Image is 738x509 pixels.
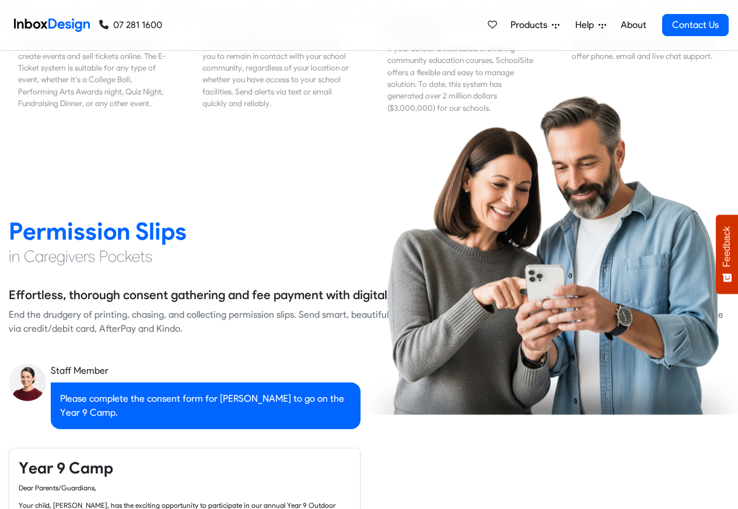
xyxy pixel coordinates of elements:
span: Feedback [722,226,732,267]
h4: Year 9 Camp [19,458,351,479]
div: End the drudgery of printing, chasing, and collecting permission slips. Send smart, beautiful con... [9,308,729,336]
a: Contact Us [662,14,729,36]
h4: in Caregivers Pockets [9,246,729,267]
a: Help [571,13,611,37]
span: Help [575,18,599,32]
div: For all your event ticketing needs, our SchoolSite E-Tickets Extra allows you to create events an... [18,26,166,110]
div: Staff Member [51,364,361,378]
img: staff_avatar.png [9,364,46,401]
a: Products [506,13,564,37]
a: 07 281 1600 [99,18,162,32]
div: SchoolSite supports your school in the event of emergency situations, enabling you to remain in c... [202,26,351,110]
span: Products [510,18,552,32]
div: If your school is interested in offering community education courses, SchoolSite offers a flexibl... [387,43,536,114]
h5: Effortless, thorough consent gathering and fee payment with digital permission slips [9,286,478,304]
div: Please complete the consent form for [PERSON_NAME] to go on the Year 9 Camp. [51,382,361,429]
button: Feedback - Show survey [716,215,738,294]
a: About [617,13,649,37]
h2: Permission Slips [9,216,729,246]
